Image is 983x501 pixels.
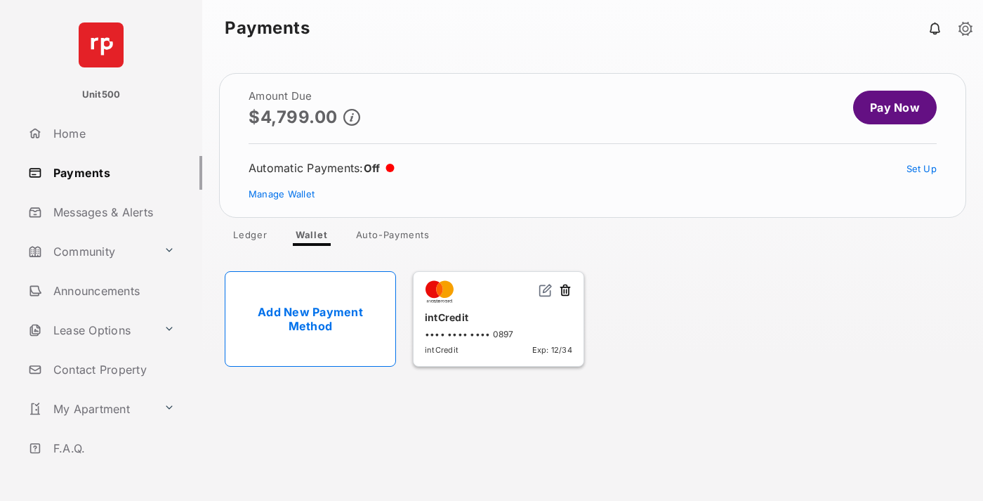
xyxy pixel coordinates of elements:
p: Unit500 [82,88,121,102]
a: Messages & Alerts [22,195,202,229]
div: Automatic Payments : [249,161,395,175]
a: Lease Options [22,313,158,347]
span: Exp: 12/34 [532,345,572,355]
a: Wallet [284,229,339,246]
div: •••• •••• •••• 0897 [425,329,572,339]
a: F.A.Q. [22,431,202,465]
a: Set Up [906,163,937,174]
a: Add New Payment Method [225,271,396,367]
a: Auto-Payments [345,229,441,246]
a: Manage Wallet [249,188,315,200]
p: $4,799.00 [249,108,338,126]
strong: Payments [225,20,310,37]
a: Home [22,117,202,150]
a: Payments [22,156,202,190]
a: Announcements [22,274,202,308]
a: Contact Property [22,353,202,386]
span: intCredit [425,345,458,355]
h2: Amount Due [249,91,360,102]
div: intCredit [425,306,572,329]
span: Off [364,162,381,175]
img: svg+xml;base64,PHN2ZyB4bWxucz0iaHR0cDovL3d3dy53My5vcmcvMjAwMC9zdmciIHdpZHRoPSI2NCIgaGVpZ2h0PSI2NC... [79,22,124,67]
a: Ledger [222,229,279,246]
img: svg+xml;base64,PHN2ZyB2aWV3Qm94PSIwIDAgMjQgMjQiIHdpZHRoPSIxNiIgaGVpZ2h0PSIxNiIgZmlsbD0ibm9uZSIgeG... [539,283,553,297]
a: Community [22,235,158,268]
a: My Apartment [22,392,158,426]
